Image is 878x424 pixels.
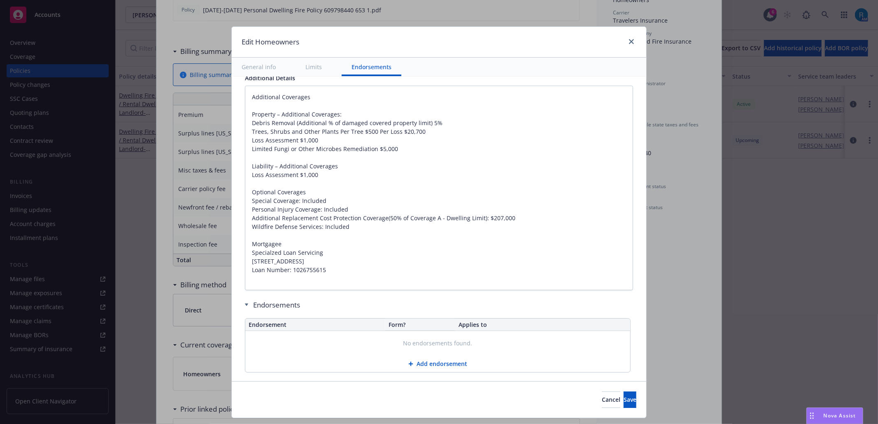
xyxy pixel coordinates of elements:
[455,319,630,331] th: Applies to
[245,74,295,82] span: Additional Details
[385,319,455,331] th: Form?
[245,319,385,331] th: Endorsement
[245,356,630,372] button: Add endorsement
[403,339,473,347] span: No endorsements found.
[245,300,631,310] div: Endorsements
[342,58,401,76] button: Endorsements
[296,58,332,76] button: Limits
[232,58,286,76] button: General info
[824,412,856,419] span: Nova Assist
[242,37,299,47] h1: Edit Homeowners
[245,86,633,290] textarea: Additional Coverages Property – Additional Coverages: Debris Removal (Additional % of damaged cov...
[807,408,817,424] div: Drag to move
[806,408,863,424] button: Nova Assist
